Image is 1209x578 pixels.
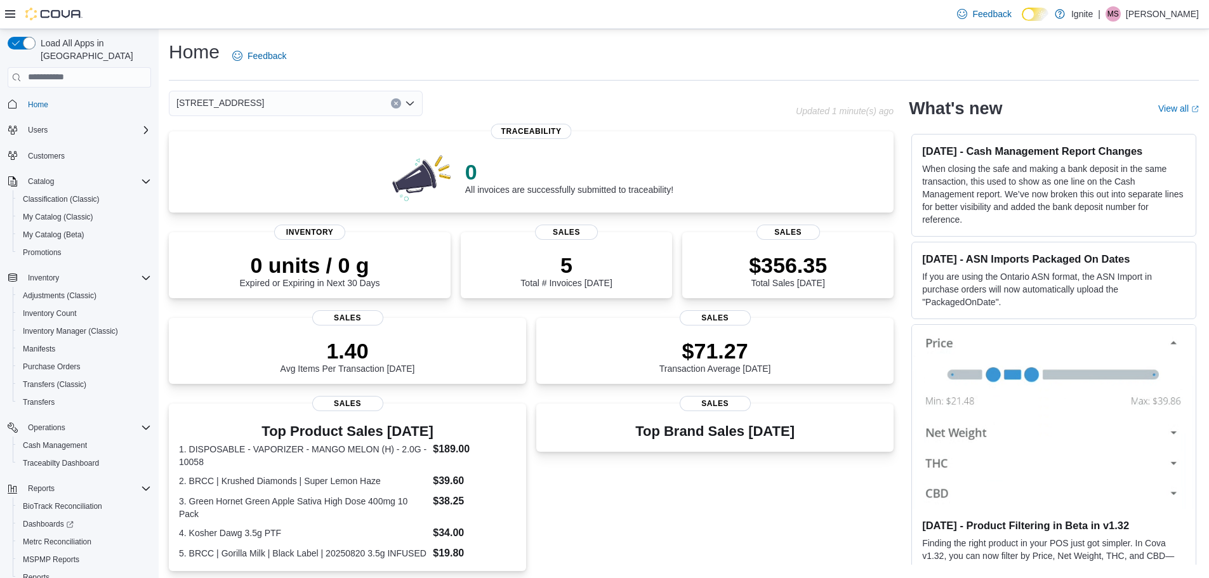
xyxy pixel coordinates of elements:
button: MSPMP Reports [13,551,156,568]
a: Feedback [227,43,291,69]
button: Users [23,122,53,138]
span: Home [23,96,151,112]
a: Traceabilty Dashboard [18,456,104,471]
span: Operations [23,420,151,435]
button: My Catalog (Classic) [13,208,156,226]
span: Catalog [23,174,151,189]
span: Manifests [18,341,151,357]
span: Load All Apps in [GEOGRAPHIC_DATA] [36,37,151,62]
h3: [DATE] - ASN Imports Packaged On Dates [922,253,1186,265]
a: Cash Management [18,438,92,453]
span: Inventory [28,273,59,283]
a: Inventory Count [18,306,82,321]
button: Operations [3,419,156,437]
a: Dashboards [13,515,156,533]
button: Reports [23,481,60,496]
span: Inventory Manager (Classic) [23,326,118,336]
dd: $38.25 [433,494,516,509]
p: When closing the safe and making a bank deposit in the same transaction, this used to show as one... [922,162,1186,226]
button: Inventory Manager (Classic) [13,322,156,340]
span: Sales [680,310,751,325]
a: Customers [23,148,70,164]
button: Catalog [23,174,59,189]
span: Purchase Orders [23,362,81,372]
a: Manifests [18,341,60,357]
button: Home [3,95,156,114]
dd: $19.80 [433,546,516,561]
h1: Home [169,39,220,65]
button: Transfers [13,393,156,411]
button: Metrc Reconciliation [13,533,156,551]
a: Feedback [952,1,1016,27]
span: Customers [23,148,151,164]
button: Purchase Orders [13,358,156,376]
h3: [DATE] - Product Filtering in Beta in v1.32 [922,519,1186,532]
button: Customers [3,147,156,165]
div: Avg Items Per Transaction [DATE] [281,338,415,374]
span: Sales [312,396,383,411]
span: BioTrack Reconciliation [18,499,151,514]
p: 1.40 [281,338,415,364]
span: Inventory Manager (Classic) [18,324,151,339]
span: Transfers [18,395,151,410]
div: Maddison Smith [1106,6,1121,22]
span: Sales [756,225,820,240]
span: Transfers [23,397,55,407]
dt: 2. BRCC | Krushed Diamonds | Super Lemon Haze [179,475,428,487]
dd: $189.00 [433,442,516,457]
span: MSPMP Reports [23,555,79,565]
button: Cash Management [13,437,156,454]
button: Catalog [3,173,156,190]
span: Classification (Classic) [23,194,100,204]
span: Feedback [248,49,286,62]
span: Cash Management [18,438,151,453]
a: Purchase Orders [18,359,86,374]
dt: 4. Kosher Dawg 3.5g PTF [179,527,428,539]
span: MSPMP Reports [18,552,151,567]
span: My Catalog (Classic) [23,212,93,222]
button: Inventory [3,269,156,287]
span: Sales [680,396,751,411]
span: MS [1107,6,1119,22]
div: Transaction Average [DATE] [659,338,771,374]
div: Total Sales [DATE] [749,253,827,288]
span: Metrc Reconciliation [23,537,91,547]
div: Total # Invoices [DATE] [520,253,612,288]
span: Traceabilty Dashboard [23,458,99,468]
h3: Top Product Sales [DATE] [179,424,516,439]
a: BioTrack Reconciliation [18,499,107,514]
a: My Catalog (Beta) [18,227,89,242]
span: Users [23,122,151,138]
button: Open list of options [405,98,415,108]
span: Metrc Reconciliation [18,534,151,549]
svg: External link [1191,105,1199,113]
img: Cova [25,8,83,20]
span: Traceability [491,124,572,139]
span: My Catalog (Classic) [18,209,151,225]
span: Operations [28,423,65,433]
span: Customers [28,151,65,161]
a: Inventory Manager (Classic) [18,324,123,339]
span: Sales [312,310,383,325]
span: Adjustments (Classic) [18,288,151,303]
button: Operations [23,420,70,435]
span: Inventory [274,225,345,240]
h2: What's new [909,98,1002,119]
button: Transfers (Classic) [13,376,156,393]
dd: $34.00 [433,525,516,541]
p: | [1098,6,1100,22]
p: 0 [465,159,673,185]
dt: 1. DISPOSABLE - VAPORIZER - MANGO MELON (H) - 2.0G - 10058 [179,443,428,468]
p: If you are using the Ontario ASN format, the ASN Import in purchase orders will now automatically... [922,270,1186,308]
button: Reports [3,480,156,497]
p: [PERSON_NAME] [1126,6,1199,22]
span: Reports [28,483,55,494]
a: Metrc Reconciliation [18,534,96,549]
span: Catalog [28,176,54,187]
span: Classification (Classic) [18,192,151,207]
button: Manifests [13,340,156,358]
span: Promotions [23,247,62,258]
span: Transfers (Classic) [18,377,151,392]
span: Inventory Count [18,306,151,321]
